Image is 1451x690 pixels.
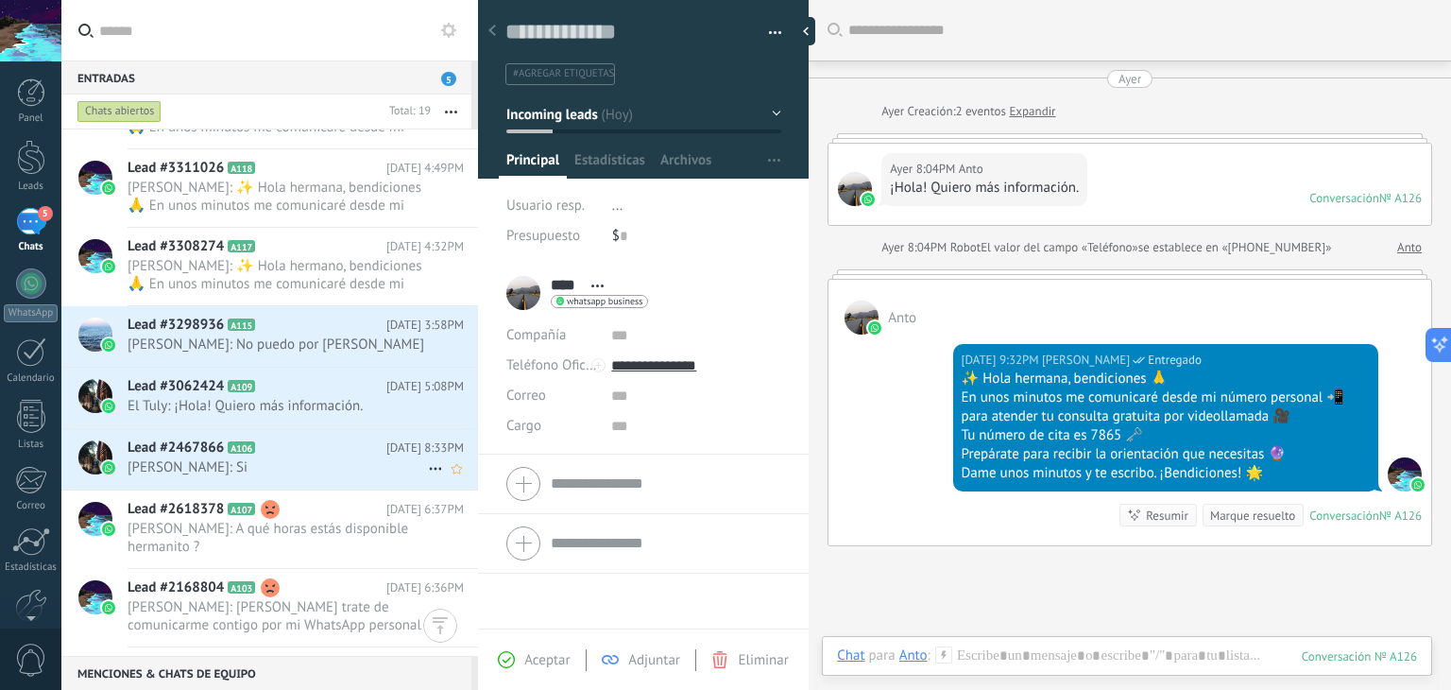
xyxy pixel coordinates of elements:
span: [PERSON_NAME]: A qué horas estás disponible hermanito ? [128,520,428,556]
img: waba.svg [102,523,115,536]
span: Julian Cortes [1388,457,1422,492]
span: Correo [506,387,546,405]
span: [DATE] 8:33PM [386,439,464,457]
div: Usuario resp. [506,191,598,221]
div: Marque resuelto [1210,507,1295,525]
div: Cargo [506,411,597,441]
span: El Tuly: ¡Hola! Quiero más información. [128,397,428,415]
div: Presupuesto [506,221,598,251]
span: [DATE] 4:49PM [386,159,464,178]
span: whatsapp business [567,297,642,306]
div: Dame unos minutos y te escribo. ¡Bendiciones! 🌟 [962,464,1370,483]
span: El valor del campo «Teléfono» [981,238,1138,257]
div: № A126 [1379,508,1422,524]
div: Conversación [1309,190,1379,206]
div: Chats [4,241,59,253]
span: A106 [228,441,255,454]
img: waba.svg [102,400,115,413]
div: Ayer 8:04PM [881,238,949,257]
div: Ayer 8:04PM [890,160,958,179]
span: Usuario resp. [506,197,585,215]
span: Anto [959,160,983,179]
span: Anto [888,309,916,327]
span: Anto [845,301,879,335]
div: Total: 19 [382,102,431,121]
span: Principal [506,151,559,179]
div: [DATE] 9:32PM [962,351,1042,370]
span: Lead #3062424 [128,377,224,396]
div: Chats abiertos [77,100,162,123]
span: Lead #3298936 [128,316,224,335]
div: $ [612,221,781,251]
div: Ocultar [796,17,815,45]
span: A107 [228,503,255,515]
a: Lead #3308274 A117 [DATE] 4:32PM [PERSON_NAME]: ✨ Hola hermano, bendiciones 🙏 En unos minutos me ... [61,228,478,305]
div: Ayer [881,102,907,121]
div: 126 [1302,648,1417,664]
span: 2 eventos [955,102,1005,121]
div: № A126 [1379,190,1422,206]
img: waba.svg [868,321,881,335]
span: Julian Cortes (Sales Office) [1042,351,1130,370]
span: se establece en «[PHONE_NUMBER]» [1138,238,1332,257]
span: [PERSON_NAME]: [PERSON_NAME] trate de comunicarme contigo por mi WhatsApp personal pero no tuve r... [128,598,428,634]
div: Estadísticas [4,561,59,574]
span: : [928,647,930,665]
span: [DATE] 6:36PM [386,578,464,597]
button: Correo [506,381,546,411]
a: Expandir [1009,102,1055,121]
span: para [869,647,896,665]
span: Adjuntar [628,651,680,669]
img: waba.svg [102,461,115,474]
span: Lead #3308274 [128,237,224,256]
span: [DATE] 4:32PM [386,237,464,256]
div: Tu número de cita es 7865 🗝️ [962,426,1370,445]
span: Teléfono Oficina [506,356,605,374]
span: Eliminar [738,651,788,669]
span: Lead #2467866 [128,439,224,457]
span: [DATE] 5:08PM [386,377,464,396]
img: waba.svg [102,338,115,352]
div: Correo [4,500,59,512]
span: 5 [441,72,456,86]
a: Lead #2618378 A107 [DATE] 6:37PM [PERSON_NAME]: A qué horas estás disponible hermanito ? [61,491,478,568]
div: ¡Hola! Quiero más información. [890,179,1079,198]
span: Estadísticas [574,151,645,179]
span: #agregar etiquetas [513,67,614,80]
a: Lead #3311026 A118 [DATE] 4:49PM [PERSON_NAME]: ✨ Hola hermana, bendiciones 🙏 En unos minutos me ... [61,149,478,227]
span: 5 [38,206,53,221]
span: A103 [228,581,255,594]
a: Lead #3298936 A115 [DATE] 3:58PM [PERSON_NAME]: No puedo por [PERSON_NAME] [61,306,478,367]
a: Lead #3062424 A109 [DATE] 5:08PM El Tuly: ¡Hola! Quiero más información. [61,368,478,428]
span: Lead #3311026 [128,159,224,178]
span: Anto [838,172,872,206]
span: Entregado [1148,351,1202,370]
button: Más [431,95,471,129]
div: Creación: [881,102,1055,121]
a: Anto [1397,238,1422,257]
img: waba.svg [102,181,115,195]
div: Conversación [1309,508,1379,524]
span: [PERSON_NAME]: ✨ Hola hermana, bendiciones 🙏 En unos minutos me comunicaré desde mi número person... [128,179,428,215]
span: Archivos [660,151,711,179]
div: Listas [4,439,59,451]
span: A118 [228,162,255,174]
div: En unos minutos me comunicaré desde mi número personal 📲 para atender tu consulta gratuita por vi... [962,388,1370,426]
a: Lead #2168804 A103 [DATE] 6:36PM [PERSON_NAME]: [PERSON_NAME] trate de comunicarme contigo por mi... [61,569,478,647]
span: [DATE] 3:58PM [386,316,464,335]
div: WhatsApp [4,304,58,322]
div: Ayer [1118,70,1141,88]
div: Panel [4,112,59,125]
div: Calendario [4,372,59,385]
div: Anto [899,647,928,664]
span: [DATE] 6:37PM [386,500,464,519]
span: Aceptar [524,651,570,669]
span: A115 [228,319,255,331]
span: A117 [228,240,255,252]
button: Teléfono Oficina [506,351,597,381]
div: Menciones & Chats de equipo [61,656,471,690]
img: waba.svg [1411,478,1425,492]
span: Presupuesto [506,227,580,245]
span: Cargo [506,419,541,433]
a: Lead #2467866 A106 [DATE] 8:33PM [PERSON_NAME]: Si [61,429,478,490]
